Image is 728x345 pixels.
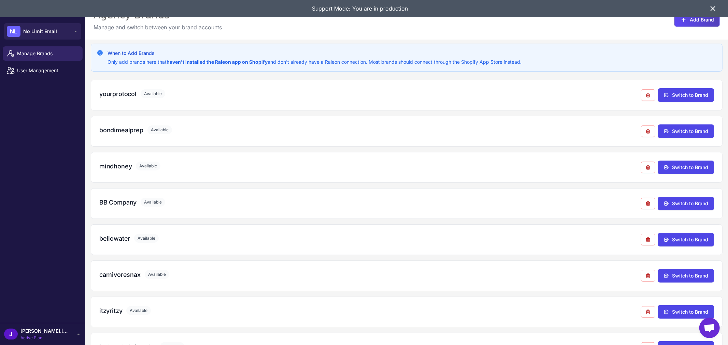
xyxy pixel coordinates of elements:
button: Remove from agency [641,234,655,245]
span: Available [145,270,169,279]
button: Remove from agency [641,125,655,137]
span: [PERSON_NAME].[PERSON_NAME] [20,327,68,335]
span: Available [147,125,172,134]
button: Remove from agency [641,306,655,318]
span: Available [134,234,159,243]
div: Open chat [699,318,720,338]
div: J [4,329,18,340]
button: Remove from agency [641,89,655,101]
h3: itzyritzy [99,306,122,315]
button: Switch to Brand [658,197,714,210]
a: Manage Brands [3,46,83,61]
p: Manage and switch between your brand accounts [94,23,222,31]
h3: bondimealprep [99,125,143,135]
span: Available [141,198,165,207]
h3: bellowater [99,234,130,243]
h3: BB Company [99,198,137,207]
div: NL [7,26,20,37]
span: User Management [17,67,77,74]
h3: carnivoresnax [99,270,141,279]
button: Switch to Brand [658,305,714,319]
span: Manage Brands [17,50,77,57]
span: Available [141,89,165,98]
a: User Management [3,63,83,78]
button: Switch to Brand [658,88,714,102]
button: Switch to Brand [658,161,714,174]
button: Switch to Brand [658,124,714,138]
button: Switch to Brand [658,233,714,246]
h3: mindhoney [99,162,132,171]
p: Only add brands here that and don't already have a Raleon connection. Most brands should connect ... [108,58,522,66]
button: Switch to Brand [658,269,714,283]
button: Remove from agency [641,198,655,209]
button: Add Brand [674,13,720,27]
span: Available [126,306,151,315]
span: Active Plan [20,335,68,341]
button: NLNo Limit Email [4,23,81,40]
strong: haven't installed the Raleon app on Shopify [167,59,268,65]
h3: yourprotocol [99,89,137,99]
button: Remove from agency [641,162,655,173]
button: Remove from agency [641,270,655,282]
span: Available [136,162,160,170]
span: No Limit Email [23,28,57,35]
h3: When to Add Brands [108,49,522,57]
